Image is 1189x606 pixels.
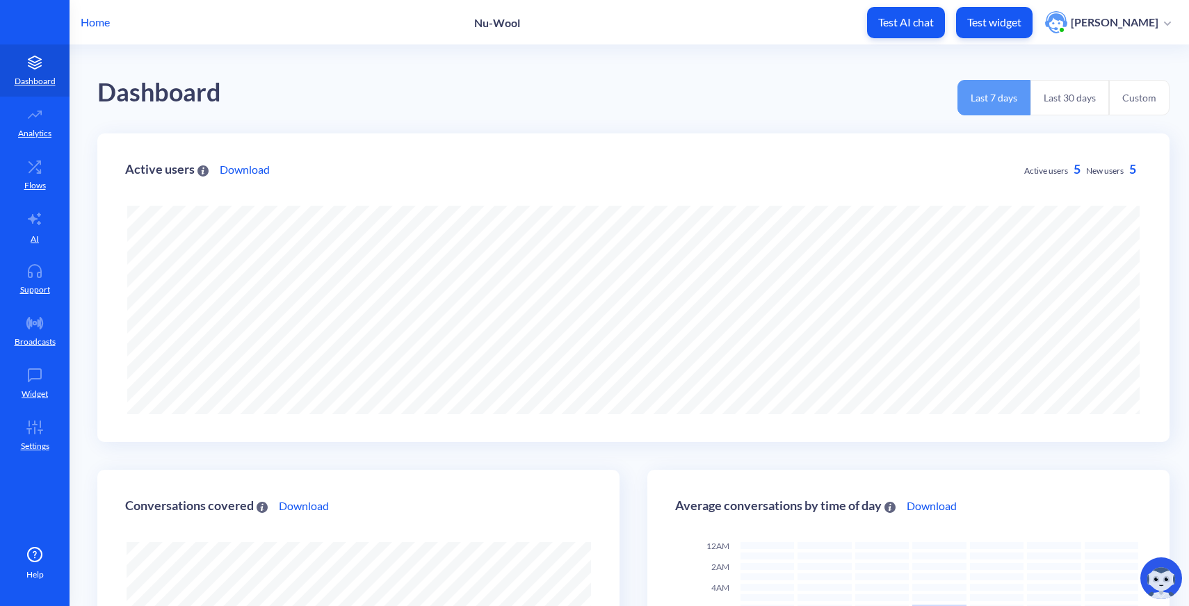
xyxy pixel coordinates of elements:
p: Settings [21,440,49,452]
p: Home [81,14,110,31]
button: Last 30 days [1030,80,1109,115]
p: Widget [22,388,48,400]
div: Average conversations by time of day [675,499,896,512]
p: Flows [24,179,46,192]
a: Download [220,161,270,178]
span: 5 [1129,161,1136,177]
button: Test AI chat [867,7,945,38]
p: Analytics [18,127,51,140]
span: 12AM [706,541,729,551]
img: user photo [1045,11,1067,33]
span: New users [1086,165,1124,176]
p: AI [31,233,39,245]
button: user photo[PERSON_NAME] [1038,10,1178,35]
div: Active users [125,163,209,176]
p: Support [20,284,50,296]
a: Download [907,498,957,514]
span: 4AM [711,582,729,593]
p: Nu-Wool [474,16,520,29]
span: 5 [1074,161,1081,177]
a: Download [279,498,329,514]
button: Custom [1109,80,1170,115]
span: Active users [1024,165,1068,176]
p: Test AI chat [878,15,934,29]
button: Test widget [956,7,1033,38]
span: Help [26,568,44,581]
div: Conversations covered [125,499,268,512]
p: Test widget [967,15,1021,29]
span: 2AM [711,562,729,572]
p: [PERSON_NAME] [1071,15,1158,30]
img: copilot-icon.svg [1140,557,1182,599]
div: Dashboard [97,73,221,113]
button: Last 7 days [957,80,1030,115]
p: Dashboard [15,75,56,88]
p: Broadcasts [15,336,56,348]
